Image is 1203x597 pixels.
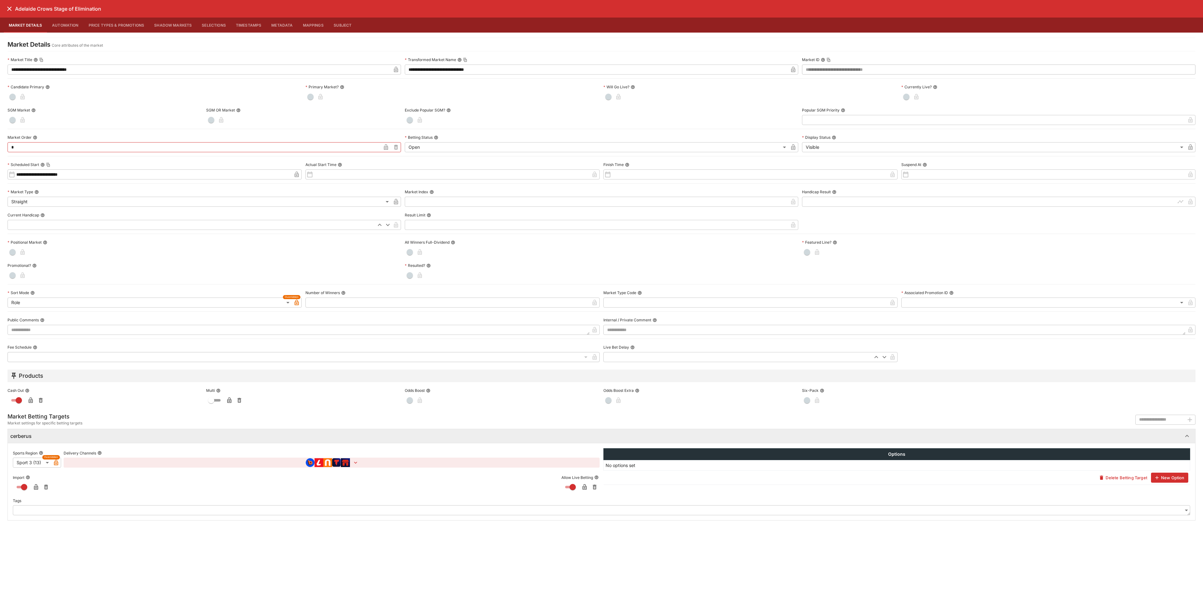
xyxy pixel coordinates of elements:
[47,18,84,33] button: Automation
[32,263,37,268] button: Promotional?
[802,57,820,62] p: Market ID
[603,388,634,393] p: Odds Boost Extra
[8,263,31,268] p: Promotional?
[40,163,45,167] button: Scheduled StartCopy To Clipboard
[8,388,24,393] p: Cash Out
[802,135,831,140] p: Display Status
[457,58,462,62] button: Transformed Market NameCopy To Clipboard
[13,450,38,456] p: Sports Region
[338,163,342,167] button: Actual Start Time
[43,240,47,245] button: Positional Market
[463,58,467,62] button: Copy To Clipboard
[13,458,51,468] div: Sport 3 (13)
[8,345,32,350] p: Fee Schedule
[802,189,831,195] p: Handicap Result
[901,162,921,167] p: Suspend At
[305,290,340,295] p: Number of Winners
[8,298,292,308] div: Role
[46,163,50,167] button: Copy To Clipboard
[833,240,837,245] button: Featured Line?
[8,107,30,113] p: SGM Market
[826,58,831,62] button: Copy To Clipboard
[603,317,651,323] p: Internal / Private Comment
[30,291,35,295] button: Sort Mode
[13,498,21,503] p: Tags
[45,85,50,89] button: Candidate Primary
[841,108,845,112] button: Popular SGM Priority
[34,58,38,62] button: Market TitleCopy To Clipboard
[1151,473,1188,483] button: New Option
[405,240,450,245] p: All Winners Full-Dividend
[1096,473,1151,483] button: Delete Betting Target
[315,458,323,467] img: brand
[305,84,339,90] p: Primary Market?
[434,135,438,140] button: Betting Status
[44,455,58,459] span: Overridden
[25,388,29,393] button: Cash Out
[8,290,29,295] p: Sort Mode
[604,449,1190,460] th: Options
[405,263,425,268] p: Resulted?
[638,291,642,295] button: Market Type Code
[34,190,39,194] button: Market Type
[8,197,391,207] div: Straight
[561,475,593,480] p: Allow Live Betting
[405,135,433,140] p: Betting Status
[603,345,629,350] p: Live Bet Delay
[39,451,43,455] button: Sports Region
[594,475,599,480] button: Allow Live Betting
[84,18,149,33] button: Price Types & Promotions
[630,345,635,350] button: Live Bet Delay
[97,451,102,455] button: Delivery Channels
[8,189,33,195] p: Market Type
[52,42,103,49] p: Core attributes of the market
[901,290,948,295] p: Associated Promotion ID
[340,85,344,89] button: Primary Market?
[39,58,44,62] button: Copy To Clipboard
[4,18,47,33] button: Market Details
[13,475,24,480] p: Import
[149,18,197,33] button: Shadow Markets
[298,18,329,33] button: Mappings
[31,108,36,112] button: SGM Market
[405,212,425,218] p: Result Limit
[8,40,50,49] h4: Market Details
[33,345,37,350] button: Fee Schedule
[206,388,215,393] p: Multi
[821,58,825,62] button: Market IDCopy To Clipboard
[802,388,819,393] p: Six-Pack
[341,458,350,467] img: brand
[8,413,82,420] h5: Market Betting Targets
[635,388,639,393] button: Odds Boost Extra
[427,213,431,217] button: Result Limit
[8,135,32,140] p: Market Order
[949,291,954,295] button: Associated Promotion ID
[10,433,32,439] h6: cerberus
[820,388,824,393] button: Six-Pack
[285,295,299,299] span: Overridden
[603,290,636,295] p: Market Type Code
[603,84,629,90] p: Will Go Live?
[625,163,629,167] button: Finish Time
[33,135,37,140] button: Market Order
[832,190,836,194] button: Handicap Result
[653,318,657,322] button: Internal / Private Comment
[901,84,932,90] p: Currently Live?
[40,318,44,322] button: Public Comments
[305,162,336,167] p: Actual Start Time
[8,162,39,167] p: Scheduled Start
[26,475,30,480] button: Import
[802,107,840,113] p: Popular SGM Priority
[631,85,635,89] button: Will Go Live?
[802,142,1185,152] div: Visible
[923,163,927,167] button: Suspend At
[8,57,32,62] p: Market Title
[19,372,43,379] h5: Products
[603,162,624,167] p: Finish Time
[604,460,1190,471] td: No options set
[236,108,241,112] button: SGM OR Market
[197,18,231,33] button: Selections
[405,57,456,62] p: Transformed Market Name
[405,388,425,393] p: Odds Boost
[231,18,267,33] button: Timestamps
